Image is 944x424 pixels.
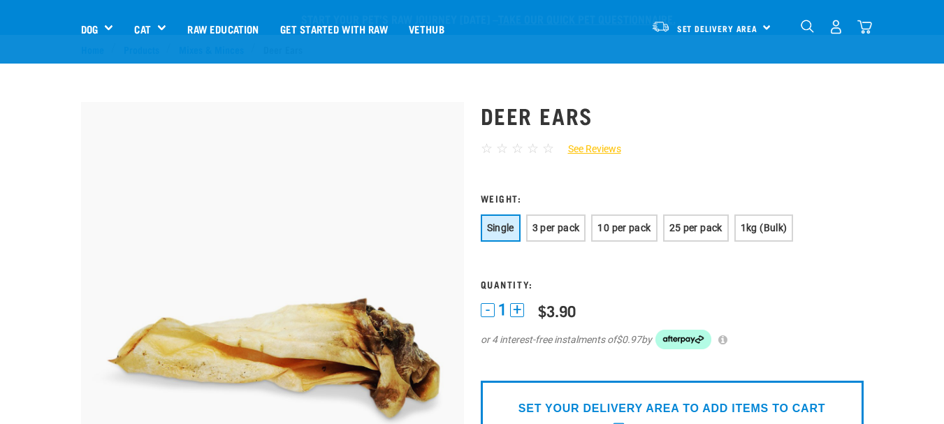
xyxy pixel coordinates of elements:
button: 1kg (Bulk) [734,214,794,242]
span: ☆ [511,140,523,156]
img: Afterpay [655,330,711,349]
button: Single [481,214,521,242]
h3: Quantity: [481,279,864,289]
span: $0.97 [616,332,641,347]
img: user.png [829,20,843,34]
span: 25 per pack [669,222,722,233]
img: home-icon-1@2x.png [801,20,814,33]
span: Single [487,222,514,233]
button: - [481,303,495,317]
button: 10 per pack [591,214,657,242]
a: Raw Education [177,1,269,57]
span: ☆ [481,140,493,156]
button: 25 per pack [663,214,729,242]
span: 3 per pack [532,222,580,233]
h3: Weight: [481,193,864,203]
p: SET YOUR DELIVERY AREA TO ADD ITEMS TO CART [518,400,825,417]
button: 3 per pack [526,214,586,242]
a: Cat [134,21,150,37]
a: Vethub [398,1,455,57]
div: $3.90 [538,302,576,319]
a: Get started with Raw [270,1,398,57]
span: Set Delivery Area [677,26,758,31]
span: ☆ [496,140,508,156]
span: 1 [498,302,507,317]
div: or 4 interest-free instalments of by [481,330,864,349]
span: 10 per pack [597,222,651,233]
img: van-moving.png [651,20,670,33]
img: home-icon@2x.png [857,20,872,34]
span: ☆ [542,140,554,156]
h1: Deer Ears [481,103,864,128]
button: + [510,303,524,317]
a: See Reviews [554,142,621,156]
span: 1kg (Bulk) [741,222,787,233]
a: Dog [81,21,98,37]
span: ☆ [527,140,539,156]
